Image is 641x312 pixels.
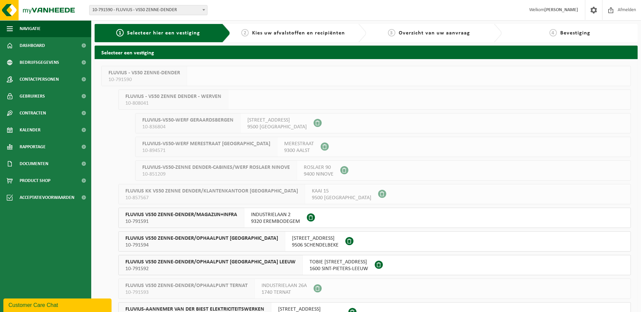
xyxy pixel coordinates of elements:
span: TOBIE [STREET_ADDRESS] [310,259,368,265]
span: 10-808041 [125,100,221,107]
span: Kies uw afvalstoffen en recipiënten [252,30,345,36]
span: Gebruikers [20,88,45,105]
span: 10-791590 - FLUVIUS - VS50 ZENNE-DENDER [90,5,207,15]
span: 10-894571 [142,147,270,154]
span: FLUVIUS VS50 ZENNE-DENDER/MAGAZIJN+INFRA [125,211,237,218]
span: 4 [549,29,557,36]
span: INDUSTRIELAAN 26A [262,282,307,289]
span: 10-791590 - FLUVIUS - VS50 ZENNE-DENDER [89,5,207,15]
span: 10-791591 [125,218,237,225]
h2: Selecteer een vestiging [95,46,638,59]
span: 10-857567 [125,194,298,201]
span: 9500 [GEOGRAPHIC_DATA] [247,124,307,130]
span: 3 [388,29,395,36]
span: Bevestiging [560,30,590,36]
span: Acceptatievoorwaarden [20,189,74,206]
span: [STREET_ADDRESS] [247,117,307,124]
span: Contactpersonen [20,71,59,88]
span: Rapportage [20,138,46,155]
span: MERESTRAAT [284,140,314,147]
span: FLUVIUS - VS50 ZENNE-DENDER [108,70,180,76]
span: FLUVIUS VS50 ZENNE-DENDER/OPHAALPUNT TERNAT [125,282,248,289]
span: Bedrijfsgegevens [20,54,59,71]
button: FLUVIUS VS50 ZENNE-DENDER/MAGAZIJN+INFRA 10-791591 INDUSTRIELAAN 29320 EREMBODEGEM [118,208,631,228]
button: FLUVIUS VS50 ZENNE-DENDER/OPHAALPUNT [GEOGRAPHIC_DATA] LEEUW 10-791592 TOBIE [STREET_ADDRESS]1600... [118,255,631,275]
span: Overzicht van uw aanvraag [399,30,470,36]
span: 1740 TERNAT [262,289,307,296]
span: FLUVIUS KK VS50 ZENNE DENDER/KLANTENKANTOOR [GEOGRAPHIC_DATA] [125,188,298,194]
span: [STREET_ADDRESS] [292,235,339,242]
span: 1 [116,29,124,36]
strong: [PERSON_NAME] [544,7,578,12]
button: FLUVIUS VS50 ZENNE-DENDER/OPHAALPUNT [GEOGRAPHIC_DATA] 10-791594 [STREET_ADDRESS]9506 SCHENDELBEKE [118,231,631,252]
iframe: chat widget [3,297,113,312]
span: FLUVIUS VS50 ZENNE-DENDER/OPHAALPUNT [GEOGRAPHIC_DATA] LEEUW [125,259,296,265]
span: Dashboard [20,37,45,54]
span: 9300 AALST [284,147,314,154]
span: INDUSTRIELAAN 2 [251,211,300,218]
span: 9506 SCHENDELBEKE [292,242,339,249]
span: 2 [241,29,249,36]
span: FLUVIUS - VS50 ZENNE DENDER - WERVEN [125,93,221,100]
span: 10-836804 [142,124,233,130]
span: FLUVIUS VS50 ZENNE-DENDER/OPHAALPUNT [GEOGRAPHIC_DATA] [125,235,278,242]
span: FLUVIUS-VS50-WERF MERESTRAAT [GEOGRAPHIC_DATA] [142,140,270,147]
span: Selecteer hier een vestiging [127,30,200,36]
span: 10-791590 [108,76,180,83]
span: Kalender [20,122,41,138]
span: 10-791592 [125,265,296,272]
span: 10-791594 [125,242,278,249]
span: Product Shop [20,172,50,189]
span: Navigatie [20,20,41,37]
span: 9320 EREMBODEGEM [251,218,300,225]
span: 10-791593 [125,289,248,296]
span: FLUVIUS-VS50-ZENNE DENDER-CABINES/WERF ROSLAER NINOVE [142,164,290,171]
span: Contracten [20,105,46,122]
span: KAAI 15 [312,188,371,194]
span: ROSLAER 90 [304,164,334,171]
span: 10-851209 [142,171,290,178]
span: 9500 [GEOGRAPHIC_DATA] [312,194,371,201]
span: Documenten [20,155,48,172]
span: 9400 NINOVE [304,171,334,178]
span: FLUVIUS-VS50-WERF GERAARDSBERGEN [142,117,233,124]
span: 1600 SINT-PIETERS-LEEUW [310,265,368,272]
